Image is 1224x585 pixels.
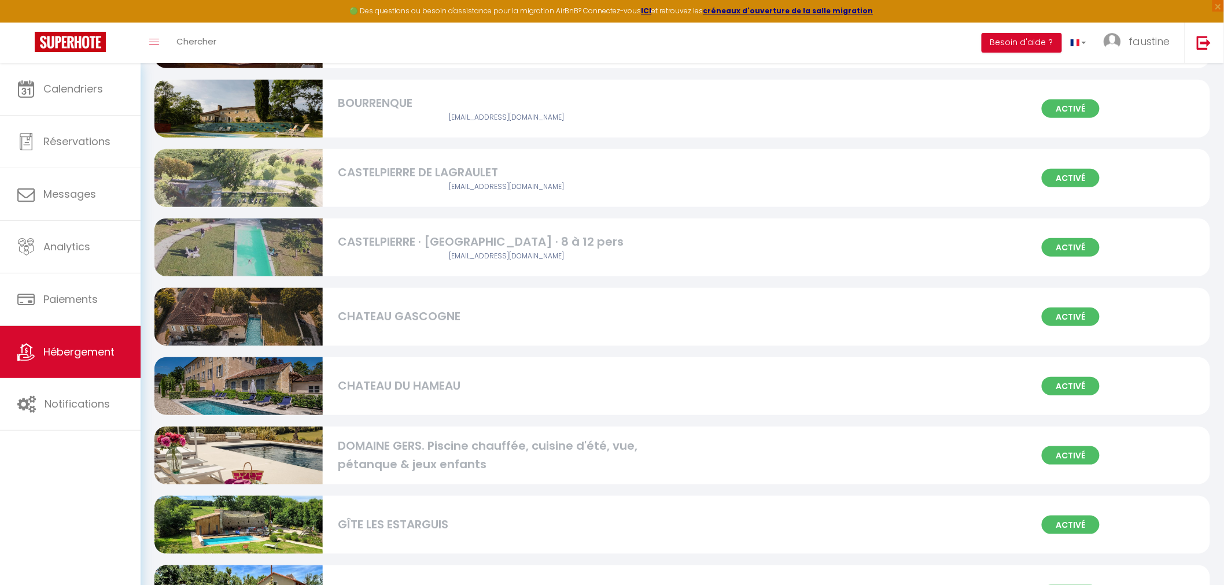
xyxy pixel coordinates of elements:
[338,94,674,112] div: BOURRENQUE
[338,437,674,473] div: DOMAINE GERS. Piscine chauffée, cuisine d'été, vue, pétanque & jeux enfants
[338,182,674,192] div: Airbnb
[1042,99,1100,118] span: Activé
[9,5,44,39] button: Ouvrir le widget de chat LiveChat
[1042,377,1100,395] span: Activé
[982,33,1062,53] button: Besoin d'aide ?
[703,6,873,16] a: créneaux d'ouverture de la salle migration
[43,187,96,201] span: Messages
[176,35,216,47] span: Chercher
[43,239,90,254] span: Analytics
[338,308,674,325] div: CHATEAU GASCOGNE
[168,23,225,63] a: Chercher
[43,134,110,149] span: Réservations
[338,233,674,251] div: CASTELPIERRE · [GEOGRAPHIC_DATA] · 8 à 12 pers
[45,397,110,411] span: Notifications
[338,251,674,262] div: Airbnb
[1042,169,1100,187] span: Activé
[35,32,106,52] img: Super Booking
[1042,516,1100,534] span: Activé
[338,377,674,395] div: CHATEAU DU HAMEAU
[1129,34,1170,49] span: faustine
[338,112,674,123] div: Airbnb
[1197,35,1211,50] img: logout
[338,164,674,182] div: CASTELPIERRE DE LAGRAULET
[1042,446,1100,465] span: Activé
[1095,23,1185,63] a: ... faustine
[43,345,115,359] span: Hébergement
[338,516,674,534] div: GÎTE LES ESTARGUIS
[43,82,103,96] span: Calendriers
[642,6,652,16] a: ICI
[43,292,98,306] span: Paiements
[1042,238,1100,257] span: Activé
[1042,308,1100,326] span: Activé
[1104,33,1121,50] img: ...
